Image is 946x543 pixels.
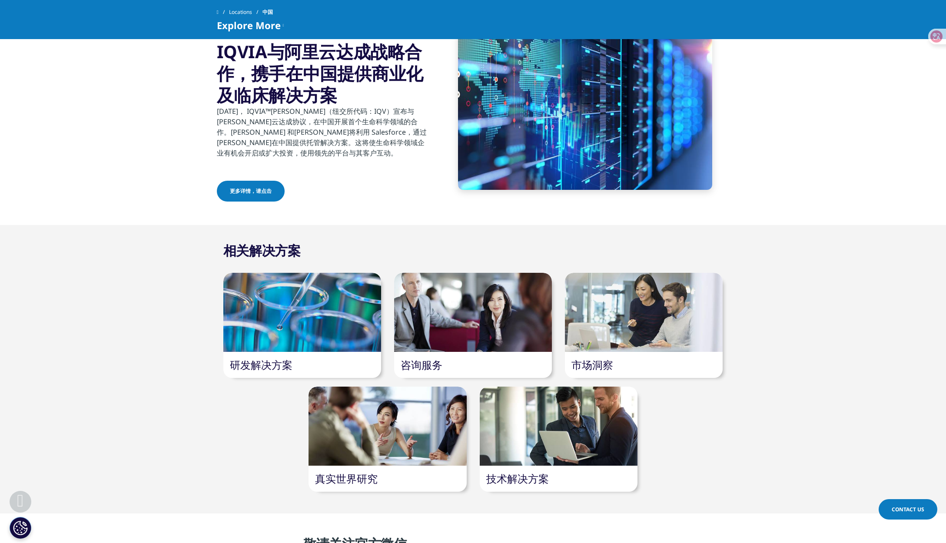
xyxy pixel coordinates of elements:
a: 技术解决方案 [486,471,549,486]
button: Cookie 设置 [10,517,31,539]
a: Contact Us [879,499,937,520]
a: 咨询服务 [401,358,442,372]
span: Contact Us [892,506,924,513]
a: Locations [229,4,262,20]
a: 研发解决方案 [230,358,292,372]
span: Explore More [217,20,281,30]
span: 中国 [262,4,273,20]
a: 真实世界研究 [315,471,378,486]
a: 更多详情，请点击 [217,181,285,202]
span: 更多详情，请点击 [230,187,272,195]
h3: IQVIA与阿里云达成战略合作，携手在中国提供商业化及临床解决方案 [217,41,428,106]
a: 市场洞察 [571,358,613,372]
p: [DATE]， IQVIA™[PERSON_NAME]（纽交所代码：IQV）宣布与[PERSON_NAME]云达成协议，在中国开展首个生命科学领域的合作。[PERSON_NAME] 和[PERS... [217,106,428,163]
h2: 相关解决方案 [223,242,301,259]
